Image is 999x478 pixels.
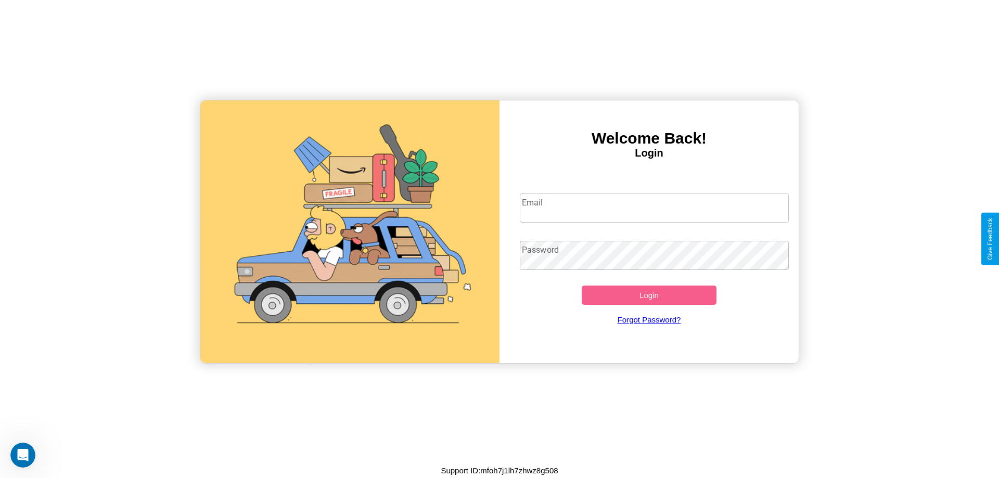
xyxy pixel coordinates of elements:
button: Login [582,286,716,305]
p: Support ID: mfoh7j1lh7zhwz8g508 [441,463,558,477]
h3: Welcome Back! [499,130,799,147]
img: gif [200,100,499,363]
div: Give Feedback [987,218,994,260]
a: Forgot Password? [515,305,784,334]
h4: Login [499,147,799,159]
iframe: Intercom live chat [10,443,35,468]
